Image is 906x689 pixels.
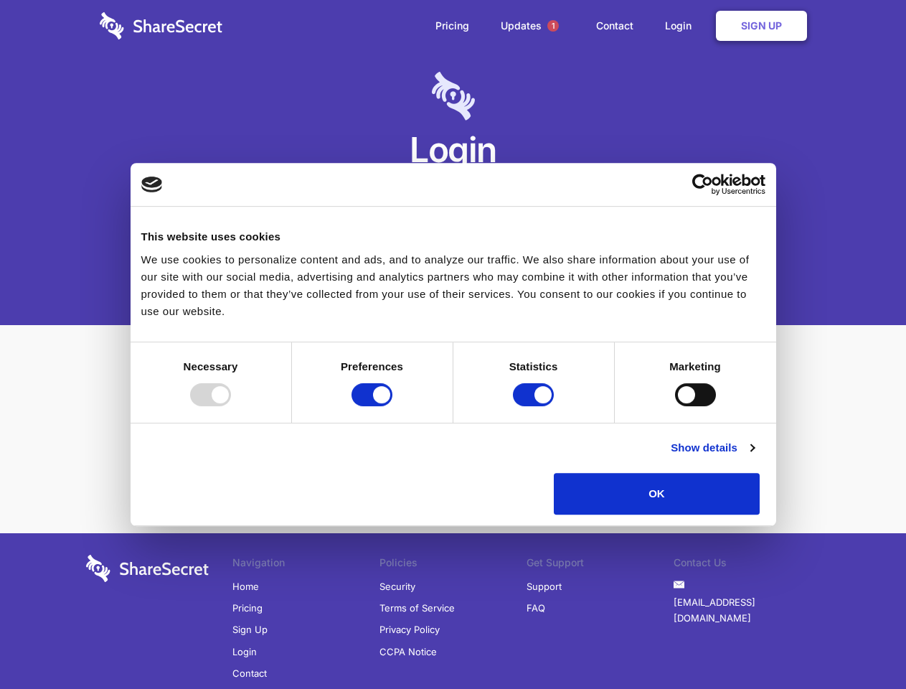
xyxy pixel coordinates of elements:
[527,555,674,575] li: Get Support
[379,576,415,597] a: Security
[232,619,268,640] a: Sign Up
[232,641,257,662] a: Login
[100,12,222,39] img: logo-wordmark-white-trans-d4663122ce5f474addd5e946df7df03e33cb6a1c49d2221995e7729f52c070b2.svg
[674,591,821,629] a: [EMAIL_ADDRESS][DOMAIN_NAME]
[232,576,259,597] a: Home
[141,251,765,320] div: We use cookies to personalize content and ads, and to analyze our traffic. We also share informat...
[716,11,807,41] a: Sign Up
[141,177,163,192] img: logo
[547,20,559,32] span: 1
[640,174,765,195] a: Usercentrics Cookiebot - opens in a new window
[674,555,821,575] li: Contact Us
[379,597,455,619] a: Terms of Service
[432,72,475,121] img: logo-lt-purple-60x68@2x-c671a683ea72a1d466fb5d642181eefbee81c4e10ba9aed56c8e1d7e762e8086.png
[669,360,721,372] strong: Marketing
[527,576,562,597] a: Support
[341,360,403,372] strong: Preferences
[184,360,238,372] strong: Necessary
[232,597,263,619] a: Pricing
[86,555,209,582] img: logo-wordmark-white-trans-d4663122ce5f474addd5e946df7df03e33cb6a1c49d2221995e7729f52c070b2.svg
[232,555,379,575] li: Navigation
[232,662,267,684] a: Contact
[554,473,760,515] button: OK
[379,619,440,640] a: Privacy Policy
[379,555,527,575] li: Policies
[509,360,558,372] strong: Statistics
[421,4,483,48] a: Pricing
[651,4,713,48] a: Login
[527,597,545,619] a: FAQ
[379,641,437,662] a: CCPA Notice
[582,4,648,48] a: Contact
[671,439,754,456] a: Show details
[141,228,765,245] div: This website uses cookies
